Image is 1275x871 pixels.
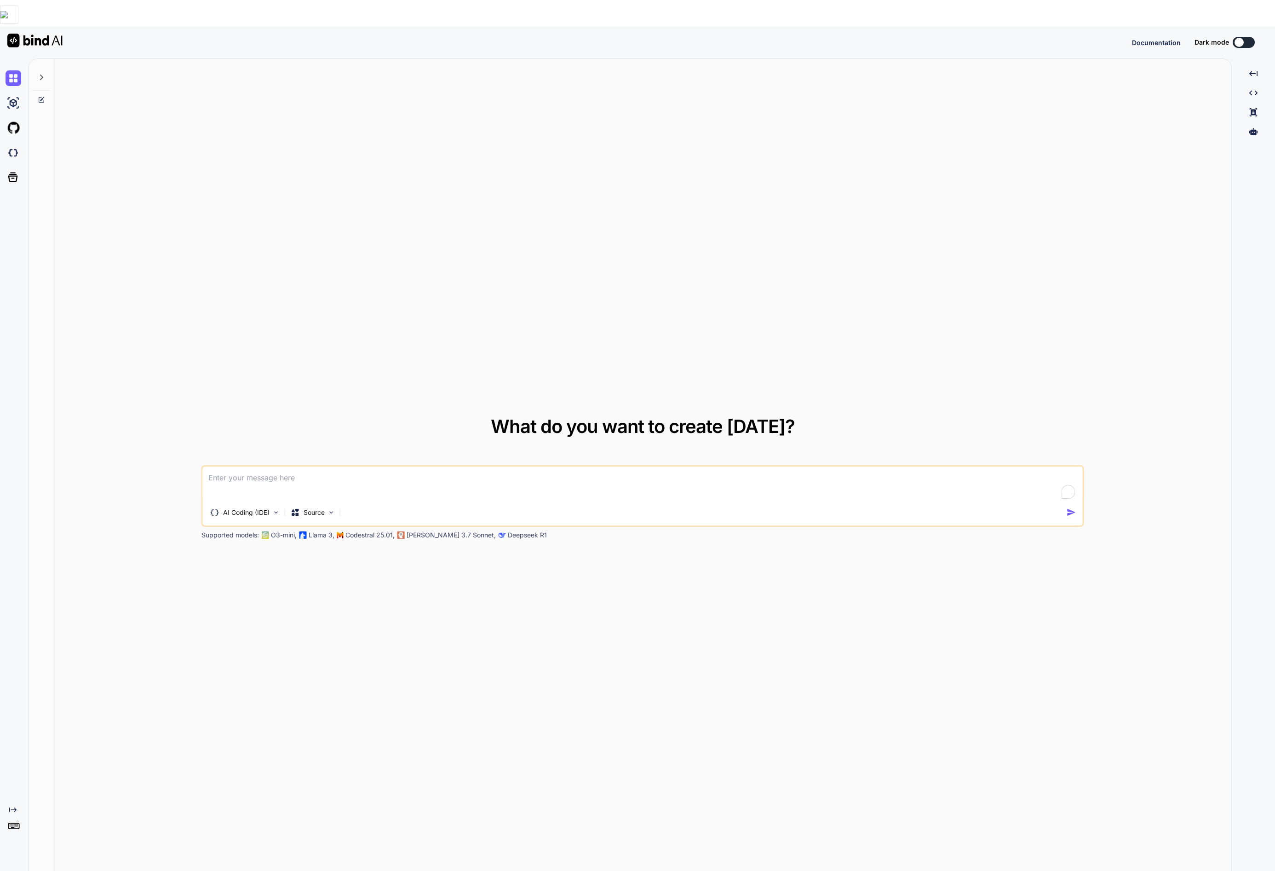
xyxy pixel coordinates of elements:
[397,531,405,539] img: claude
[6,120,21,136] img: githubLight
[345,531,395,540] p: Codestral 25.01,
[1132,38,1181,47] button: Documentation
[223,508,270,517] p: AI Coding (IDE)
[407,531,496,540] p: [PERSON_NAME] 3.7 Sonnet,
[299,531,307,539] img: Llama2
[491,415,795,438] span: What do you want to create [DATE]?
[508,531,547,540] p: Deepseek R1
[6,95,21,111] img: ai-studio
[1067,508,1076,517] img: icon
[304,508,325,517] p: Source
[271,531,297,540] p: O3-mini,
[1195,38,1229,47] span: Dark mode
[499,531,506,539] img: claude
[1132,39,1181,46] span: Documentation
[309,531,334,540] p: Llama 3,
[262,531,269,539] img: GPT-4
[6,70,21,86] img: chat
[7,34,63,47] img: Bind AI
[272,508,280,516] img: Pick Tools
[201,531,259,540] p: Supported models:
[6,145,21,161] img: darkCloudIdeIcon
[203,467,1083,501] textarea: To enrich screen reader interactions, please activate Accessibility in Grammarly extension settings
[327,508,335,516] img: Pick Models
[337,532,344,538] img: Mistral-AI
